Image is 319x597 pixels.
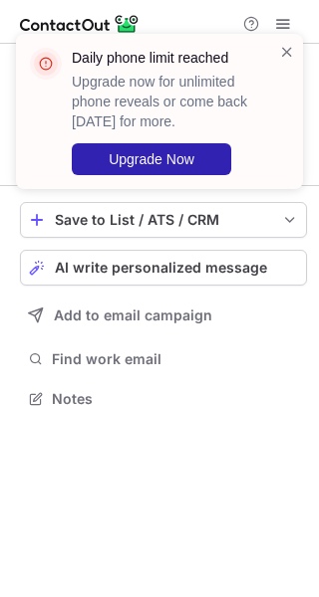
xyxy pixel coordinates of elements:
[72,72,255,131] p: Upgrade now for unlimited phone reveals or come back [DATE] for more.
[54,307,212,323] span: Add to email campaign
[20,298,307,333] button: Add to email campaign
[52,390,299,408] span: Notes
[30,48,62,80] img: error
[109,151,194,167] span: Upgrade Now
[20,12,140,36] img: ContactOut v5.3.10
[20,385,307,413] button: Notes
[72,143,231,175] button: Upgrade Now
[52,350,299,368] span: Find work email
[72,48,255,68] header: Daily phone limit reached
[20,345,307,373] button: Find work email
[20,250,307,286] button: AI write personalized message
[55,260,267,276] span: AI write personalized message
